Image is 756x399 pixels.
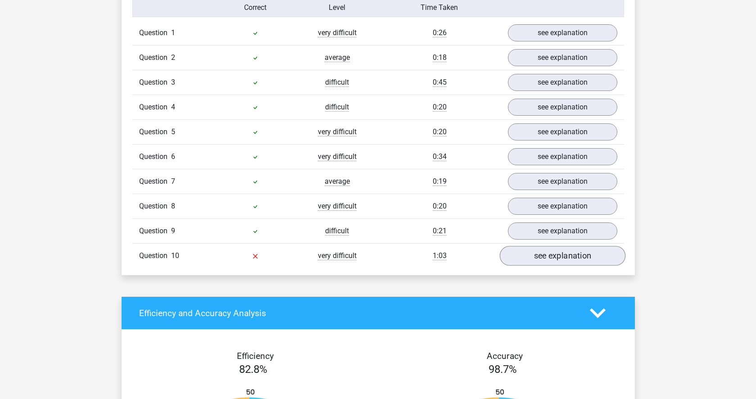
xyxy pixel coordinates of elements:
span: 1:03 [433,251,447,260]
a: see explanation [508,49,617,66]
span: 0:26 [433,28,447,37]
span: 6 [171,152,175,161]
span: 0:20 [433,127,447,136]
span: 0:19 [433,177,447,186]
span: Question [139,52,171,63]
span: average [325,53,350,62]
span: Question [139,250,171,261]
a: see explanation [508,173,617,190]
span: very difficult [318,127,357,136]
div: Correct [214,2,296,13]
span: 9 [171,227,175,235]
span: 98.7% [489,363,517,376]
span: 0:18 [433,53,447,62]
span: Question [139,102,171,113]
span: very difficult [318,152,357,161]
span: difficult [325,103,349,112]
span: 1 [171,28,175,37]
span: difficult [325,78,349,87]
span: Question [139,176,171,187]
span: very difficult [318,28,357,37]
a: see explanation [508,99,617,116]
h4: Efficiency [139,351,371,361]
span: 0:21 [433,227,447,236]
h4: Accuracy [389,351,621,361]
span: Question [139,151,171,162]
a: see explanation [508,123,617,141]
span: very difficult [318,251,357,260]
a: see explanation [508,198,617,215]
span: average [325,177,350,186]
span: Question [139,77,171,88]
a: see explanation [508,222,617,240]
h4: Efficiency and Accuracy Analysis [139,308,576,318]
a: see explanation [499,246,625,266]
span: Question [139,226,171,236]
span: 5 [171,127,175,136]
span: 4 [171,103,175,111]
a: see explanation [508,74,617,91]
span: 0:20 [433,103,447,112]
a: see explanation [508,24,617,41]
div: Level [296,2,378,13]
span: 0:34 [433,152,447,161]
div: Time Taken [378,2,501,13]
span: very difficult [318,202,357,211]
span: 0:45 [433,78,447,87]
span: Question [139,201,171,212]
span: 8 [171,202,175,210]
span: difficult [325,227,349,236]
span: 10 [171,251,179,260]
span: 0:20 [433,202,447,211]
span: 2 [171,53,175,62]
a: see explanation [508,148,617,165]
span: Question [139,127,171,137]
span: 82.8% [239,363,267,376]
span: 7 [171,177,175,186]
span: Question [139,27,171,38]
span: 3 [171,78,175,86]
